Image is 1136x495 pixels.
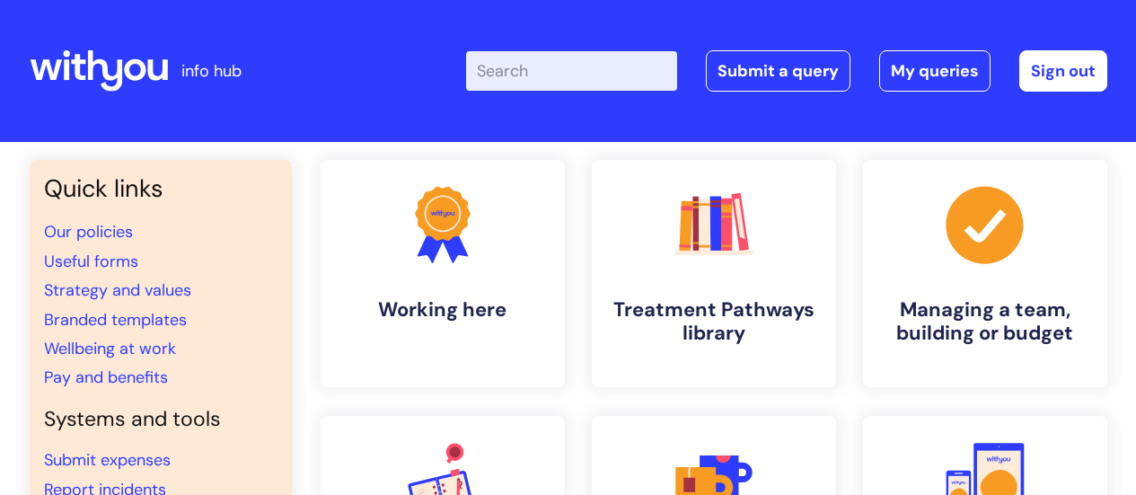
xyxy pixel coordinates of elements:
a: Submit a query [706,50,850,92]
a: Branded templates [44,309,187,331]
a: Pay and benefits [44,367,168,388]
h4: Treatment Pathways library [606,298,822,346]
input: Search [466,51,677,91]
p: info hub [181,57,242,85]
a: Sign out [1019,50,1107,92]
a: Our policies [44,221,133,243]
a: My queries [879,50,991,92]
h4: Managing a team, building or budget [877,298,1093,346]
h4: Working here [335,298,550,322]
a: Working here [321,160,565,387]
a: Wellbeing at work [44,338,176,359]
a: Useful forms [44,251,138,272]
h4: Systems and tools [44,407,277,432]
h3: Quick links [44,174,277,203]
a: Submit expenses [44,449,171,471]
a: Treatment Pathways library [592,160,836,387]
div: | - [466,50,1107,92]
a: Strategy and values [44,279,191,301]
a: Managing a team, building or budget [863,160,1107,387]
